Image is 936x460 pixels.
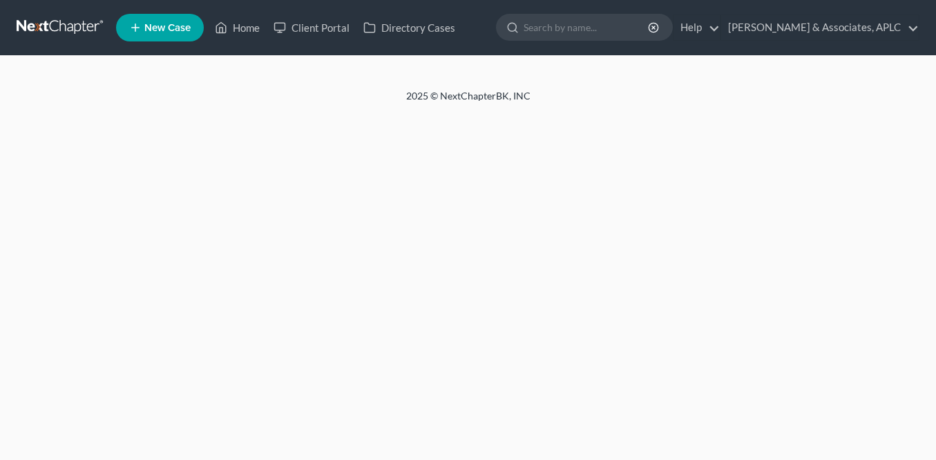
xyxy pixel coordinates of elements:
[75,89,862,114] div: 2025 © NextChapterBK, INC
[208,15,267,40] a: Home
[356,15,462,40] a: Directory Cases
[721,15,919,40] a: [PERSON_NAME] & Associates, APLC
[144,23,191,33] span: New Case
[524,15,650,40] input: Search by name...
[674,15,720,40] a: Help
[267,15,356,40] a: Client Portal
